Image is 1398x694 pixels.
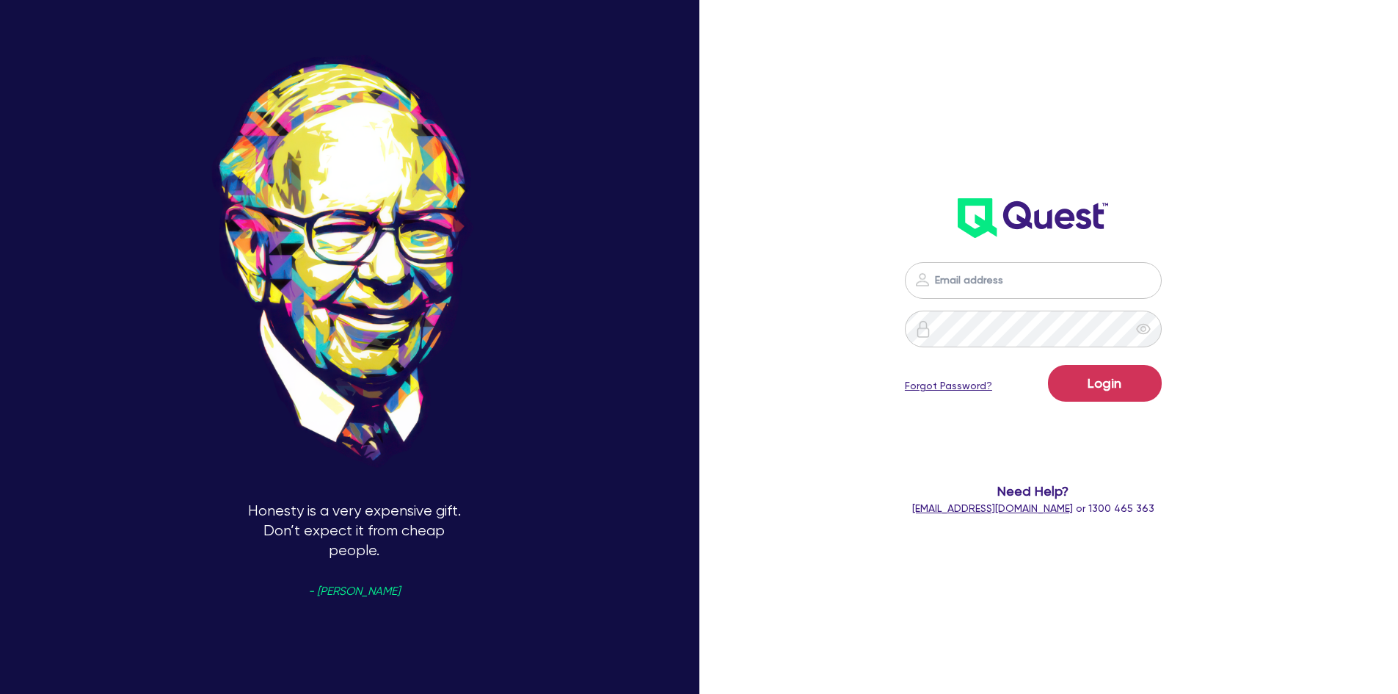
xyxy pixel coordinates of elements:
img: icon-password [914,320,932,338]
span: Need Help? [846,481,1221,501]
a: [EMAIL_ADDRESS][DOMAIN_NAME] [912,502,1073,514]
img: wH2k97JdezQIQAAAABJRU5ErkJggg== [958,198,1108,238]
a: Forgot Password? [905,378,992,394]
button: Login [1048,365,1162,402]
span: or 1300 465 363 [912,502,1154,514]
span: - [PERSON_NAME] [308,586,400,597]
span: eye [1136,322,1151,336]
input: Email address [905,262,1162,299]
img: icon-password [914,271,931,289]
